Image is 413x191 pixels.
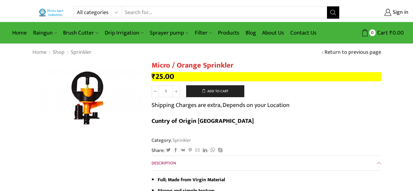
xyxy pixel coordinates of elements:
[391,9,408,17] span: Sign in
[152,70,156,83] span: ₹
[287,26,320,40] a: Contact Us
[32,49,47,57] a: Home
[52,49,65,57] a: Shop
[215,26,242,40] a: Products
[349,7,408,18] a: Sign in
[389,28,404,38] bdi: 0.00
[192,26,215,40] a: Filter
[158,176,225,184] strong: Full; Made from Virgin Material
[70,49,92,57] a: Sprinkler
[152,147,165,154] span: Share:
[186,85,244,97] button: Add to cart
[152,61,381,70] h1: Micro / Orange Sprinkler
[325,49,381,57] a: Return to previous page
[32,49,92,57] nav: Breadcrumb
[147,26,191,40] a: Sprayer pump
[389,28,392,38] span: ₹
[122,6,327,19] input: Search for...
[30,26,60,40] a: Raingun
[152,100,290,110] p: Shipping Charges are extra, Depends on your Location
[152,160,176,167] span: Description
[242,26,259,40] a: Blog
[60,26,101,40] a: Brush Cutter
[159,86,173,97] input: Product quantity
[369,29,376,36] span: 0
[346,27,404,39] a: 0 Cart ₹0.00
[152,156,381,171] a: Description
[327,6,339,19] button: Search button
[259,26,287,40] a: About Us
[376,29,388,37] span: Cart
[152,116,254,126] b: Cuntry of Origin [GEOGRAPHIC_DATA]
[9,26,30,40] a: Home
[152,70,174,83] bdi: 25.00
[102,26,147,40] a: Drip Irrigation
[172,136,191,144] a: Sprinkler
[152,137,191,144] span: Category:
[32,61,142,134] img: Orange-Sprinkler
